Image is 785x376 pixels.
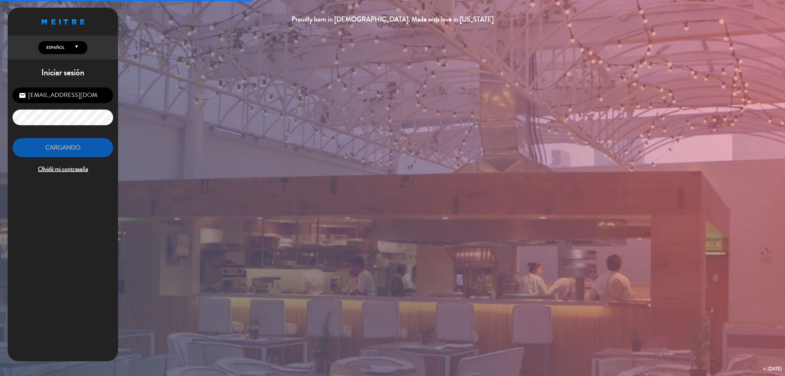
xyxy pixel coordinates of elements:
[763,365,782,373] div: v. [DATE]
[19,114,26,121] i: lock
[19,92,26,99] i: email
[8,68,118,78] h1: Iniciar sesión
[45,45,64,51] span: Español
[13,87,113,103] input: Correo Electrónico
[13,164,113,174] span: Olvidé mi contraseña
[13,138,113,157] button: Cargando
